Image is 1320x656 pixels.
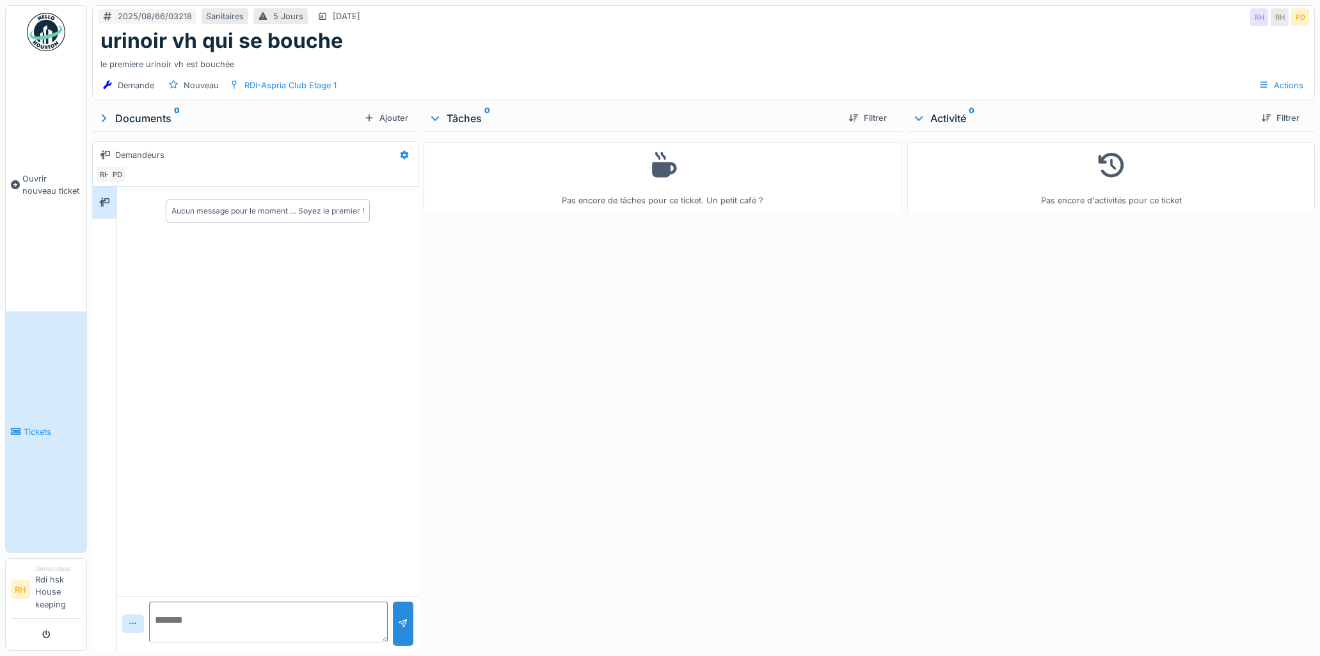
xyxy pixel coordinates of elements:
[171,205,364,217] div: Aucun message pour le moment … Soyez le premier !
[916,148,1307,207] div: Pas encore d'activités pour ce ticket
[969,111,974,126] sup: 0
[108,166,126,184] div: PD
[1271,8,1289,26] div: RH
[174,111,180,126] sup: 0
[359,109,413,127] div: Ajouter
[184,79,219,91] div: Nouveau
[273,10,303,22] div: 5 Jours
[97,111,359,126] div: Documents
[429,111,838,126] div: Tâches
[95,166,113,184] div: RH
[118,10,192,22] div: 2025/08/66/03218
[484,111,490,126] sup: 0
[100,29,343,53] h1: urinoir vh qui se bouche
[333,10,360,22] div: [DATE]
[11,580,30,599] li: RH
[100,53,1307,70] div: le premiere urinoir vh est bouchée
[35,564,81,574] div: Demandeur
[432,148,894,207] div: Pas encore de tâches pour ce ticket. Un petit café ?
[1250,8,1268,26] div: RH
[27,13,65,51] img: Badge_color-CXgf-gQk.svg
[206,10,244,22] div: Sanitaires
[912,111,1251,126] div: Activité
[118,79,154,91] div: Demande
[22,173,81,197] span: Ouvrir nouveau ticket
[11,564,81,619] a: RH DemandeurRdi hsk House keeping
[115,149,164,161] div: Demandeurs
[6,58,86,311] a: Ouvrir nouveau ticket
[35,564,81,616] li: Rdi hsk House keeping
[244,79,337,91] div: RDI-Aspria Club Etage 1
[1253,76,1309,95] div: Actions
[1256,109,1305,127] div: Filtrer
[1291,8,1309,26] div: PD
[24,426,81,438] span: Tickets
[843,109,892,127] div: Filtrer
[6,311,86,552] a: Tickets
